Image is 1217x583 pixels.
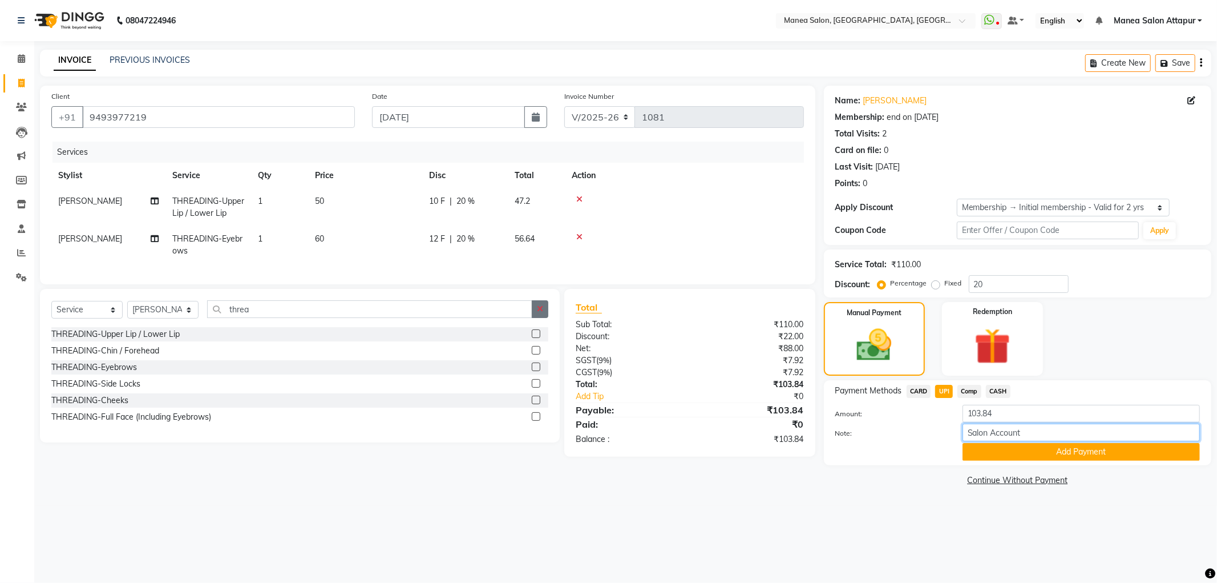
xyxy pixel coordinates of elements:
[690,355,812,367] div: ₹7.92
[876,161,900,173] div: [DATE]
[863,178,868,190] div: 0
[567,379,690,391] div: Total:
[258,196,262,206] span: 1
[565,163,804,188] th: Action
[51,395,128,407] div: THREADING-Cheeks
[690,319,812,331] div: ₹110.00
[51,163,165,188] th: Stylist
[690,331,812,343] div: ₹22.00
[963,443,1200,461] button: Add Payment
[907,385,931,398] span: CARD
[172,234,242,256] span: THREADING-Eyebrows
[986,385,1010,398] span: CASH
[567,433,690,445] div: Balance :
[973,307,1012,317] label: Redemption
[422,163,508,188] th: Disc
[835,161,874,173] div: Last Visit:
[957,385,981,398] span: Comp
[690,343,812,355] div: ₹88.00
[835,385,902,397] span: Payment Methods
[892,259,921,271] div: ₹110.00
[835,128,880,140] div: Total Visits:
[52,142,812,163] div: Services
[82,106,355,128] input: Search by Name/Mobile/Email/Code
[456,233,475,245] span: 20 %
[567,343,690,355] div: Net:
[827,428,954,439] label: Note:
[515,234,535,244] span: 56.64
[567,391,710,403] a: Add Tip
[567,319,690,331] div: Sub Total:
[835,279,871,291] div: Discount:
[835,178,861,190] div: Points:
[957,222,1139,239] input: Enter Offer / Coupon Code
[456,195,475,207] span: 20 %
[51,345,159,357] div: THREADING-Chin / Forehead
[126,5,176,37] b: 08047224946
[567,331,690,343] div: Discount:
[835,202,957,214] div: Apply Discount
[51,378,140,390] div: THREADING-Side Locks
[564,91,614,102] label: Invoice Number
[450,233,452,245] span: |
[172,196,244,218] span: THREADING-Upper Lip / Lower Lip
[567,403,690,417] div: Payable:
[835,259,887,271] div: Service Total:
[258,234,262,244] span: 1
[51,91,70,102] label: Client
[599,368,610,377] span: 9%
[308,163,422,188] th: Price
[251,163,308,188] th: Qty
[576,301,602,313] span: Total
[863,95,927,107] a: [PERSON_NAME]
[207,300,532,318] input: Search or Scan
[835,111,885,123] div: Membership:
[690,367,812,379] div: ₹7.92
[51,411,211,423] div: THREADING-Full Face (Including Eyebrows)
[58,196,122,206] span: [PERSON_NAME]
[945,278,962,288] label: Fixed
[846,325,903,365] img: _cash.svg
[1085,54,1151,72] button: Create New
[372,91,387,102] label: Date
[935,385,953,398] span: UPI
[567,417,690,431] div: Paid:
[963,405,1200,423] input: Amount
[835,224,957,236] div: Coupon Code
[567,355,690,367] div: ( )
[567,367,690,379] div: ( )
[690,417,812,431] div: ₹0
[599,356,609,365] span: 9%
[515,196,530,206] span: 47.2
[315,234,324,244] span: 60
[429,233,445,245] span: 12 F
[887,111,939,123] div: end on [DATE]
[576,355,596,365] span: SGST
[963,324,1022,369] img: _gift.svg
[690,403,812,417] div: ₹103.84
[690,379,812,391] div: ₹103.84
[884,144,889,156] div: 0
[690,433,812,445] div: ₹103.84
[576,367,597,377] span: CGST
[826,475,1209,486] a: Continue Without Payment
[165,163,251,188] th: Service
[1114,15,1195,27] span: Manea Salon Attapur
[963,424,1200,441] input: Add Note
[450,195,452,207] span: |
[847,308,901,318] label: Manual Payment
[51,106,83,128] button: +91
[891,278,927,288] label: Percentage
[110,55,190,65] a: PREVIOUS INVOICES
[883,128,887,140] div: 2
[315,196,324,206] span: 50
[29,5,107,37] img: logo
[827,409,954,419] label: Amount:
[1155,54,1195,72] button: Save
[51,328,180,340] div: THREADING-Upper Lip / Lower Lip
[508,163,565,188] th: Total
[1143,222,1176,239] button: Apply
[58,234,122,244] span: [PERSON_NAME]
[429,195,445,207] span: 10 F
[835,95,861,107] div: Name:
